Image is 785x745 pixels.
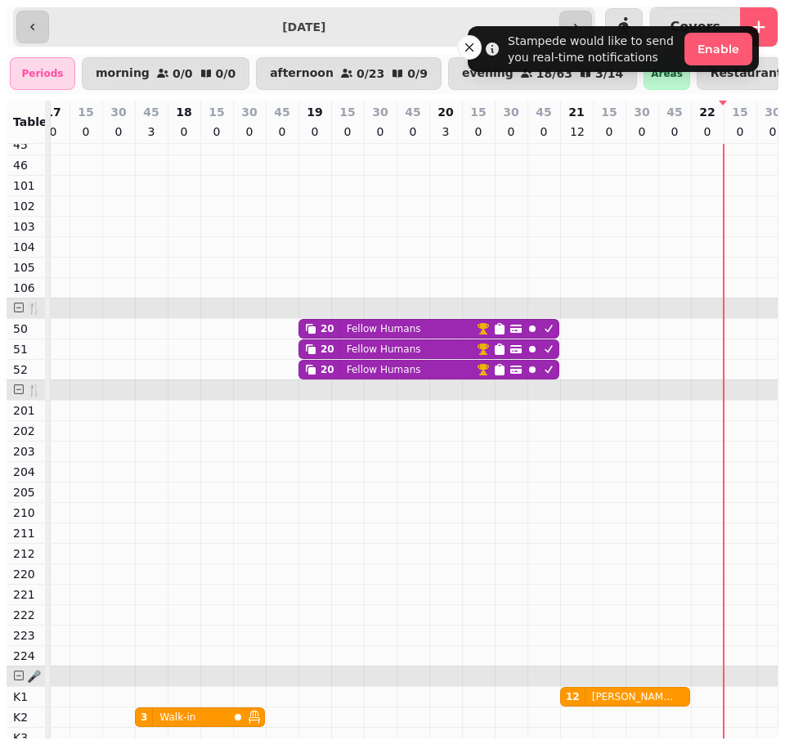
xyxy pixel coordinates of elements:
p: evening [462,67,514,80]
p: 45 [143,104,159,120]
span: 🍴 Bottomless Brunch [27,384,167,397]
p: 0 [701,123,714,140]
p: 0 [79,123,92,140]
p: 0 [766,123,779,140]
button: morning0/00/0 [82,57,249,90]
p: 15 [732,104,747,120]
p: 15 [209,104,224,120]
p: 0 / 0 [173,68,193,79]
p: 52 [13,361,38,378]
p: Fellow Humans [347,343,421,356]
p: 15 [78,104,93,120]
p: afternoon [270,67,334,80]
div: 20 [321,322,334,335]
p: 45 [274,104,289,120]
p: K1 [13,689,38,705]
p: 0 [505,123,518,140]
p: 3 [145,123,158,140]
p: 15 [339,104,355,120]
p: 51 [13,341,38,357]
p: 50 [13,321,38,337]
p: 221 [13,586,38,603]
div: Areas [644,57,690,90]
span: Table [13,115,47,128]
p: 30 [634,104,649,120]
p: 45 [666,104,682,120]
p: 0 / 0 [216,68,236,79]
p: 220 [13,566,38,582]
p: 17 [45,104,61,120]
button: evening18/633/14 [448,57,637,90]
p: 0 [733,123,747,140]
p: 0 [210,123,223,140]
p: 3 / 14 [595,68,623,79]
button: Covers [650,7,740,47]
p: K2 [13,709,38,725]
p: 30 [503,104,518,120]
p: morning [96,67,150,80]
div: Periods [10,57,75,90]
p: 0 [112,123,125,140]
p: 45 [405,104,420,120]
div: 20 [321,363,334,376]
p: 203 [13,443,38,460]
p: 0 [276,123,289,140]
p: 212 [13,545,38,562]
button: Close toast [457,35,482,60]
p: 0 [243,123,256,140]
p: 22 [699,104,715,120]
p: 205 [13,484,38,500]
p: 103 [13,218,38,235]
p: Walk-in [159,711,195,724]
p: 0 [472,123,485,140]
p: 101 [13,177,38,194]
span: 🍴 Private Dining Room [27,302,177,315]
p: 102 [13,198,38,214]
p: Restaurant [711,67,783,80]
p: 224 [13,648,38,664]
p: 18 [176,104,191,120]
p: 45 [536,104,551,120]
p: Fellow Humans [347,322,421,335]
span: 🎤 Karaoke [27,670,98,683]
p: 210 [13,505,38,521]
p: 0 / 9 [407,68,428,79]
p: 0 [308,123,321,140]
p: 0 [603,123,616,140]
p: 0 / 23 [357,68,384,79]
p: 20 [437,104,453,120]
p: 211 [13,525,38,541]
p: Fellow Humans [347,363,421,376]
p: 0 [341,123,354,140]
p: 202 [13,423,38,439]
p: 201 [13,402,38,419]
p: 0 [537,123,550,140]
p: 21 [568,104,584,120]
p: 0 [177,123,191,140]
p: 0 [374,123,387,140]
p: 15 [470,104,486,120]
p: 30 [765,104,780,120]
p: 104 [13,239,38,255]
p: 222 [13,607,38,623]
p: 223 [13,627,38,644]
p: 12 [570,123,583,140]
p: 204 [13,464,38,480]
p: [PERSON_NAME] Whoriskey [592,690,675,703]
div: 12 [566,690,580,703]
p: 30 [241,104,257,120]
p: 105 [13,259,38,276]
button: Enable [684,33,752,65]
p: 3 [439,123,452,140]
p: 18 / 63 [536,68,572,79]
p: 106 [13,280,38,296]
p: 0 [406,123,419,140]
p: 19 [307,104,322,120]
div: 20 [321,343,334,356]
p: 15 [601,104,617,120]
p: 30 [372,104,388,120]
p: 46 [13,157,38,173]
p: 0 [668,123,681,140]
p: 0 [47,123,60,140]
p: 45 [13,137,38,153]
